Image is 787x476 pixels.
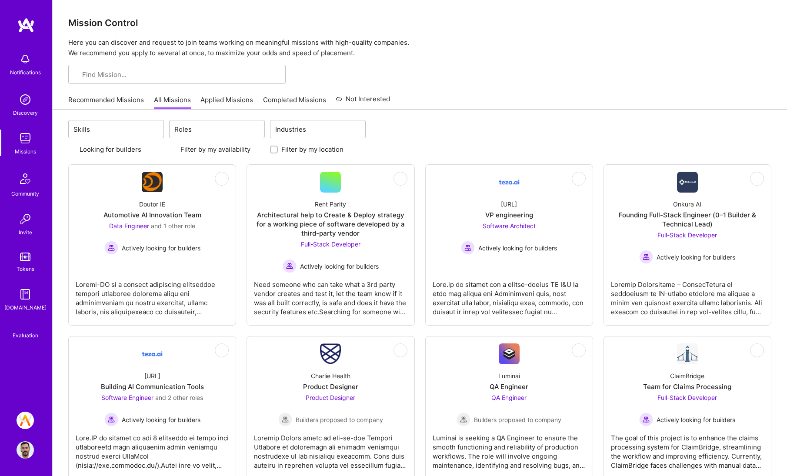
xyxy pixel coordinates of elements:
div: Industries [273,123,308,136]
span: Builders proposed to company [296,415,383,424]
a: Completed Missions [263,95,326,110]
img: Builders proposed to company [278,413,292,426]
div: Evaluation [13,331,38,340]
img: User Avatar [17,441,34,459]
span: Software Architect [483,222,536,230]
a: Rent ParityArchitectural help to Create & Deploy strategy for a working piece of software develop... [254,172,407,318]
img: Company Logo [677,343,698,364]
a: Company Logo[URL]VP engineeringSoftware Architect Actively looking for buildersActively looking f... [433,172,586,318]
img: Actively looking for builders [104,413,118,426]
span: QA Engineer [491,394,527,401]
div: ClaimBridge [670,371,704,380]
span: Software Engineer [101,394,153,401]
img: Actively looking for builders [104,241,118,255]
div: Automotive AI Innovation Team [103,210,201,220]
div: [DOMAIN_NAME] [4,303,47,312]
div: Roles [172,123,194,136]
img: Company Logo [142,172,163,192]
div: Loremip Dolors ametc ad eli-se-doe Tempori Utlabore et doloremagn ali enimadm veniamqui nostrudex... [254,426,407,470]
div: Need someone who can take what a 3rd party vendor creates and test it, let the team know if it wa... [254,273,407,316]
a: Company LogoCharlie HealthProduct DesignerProduct Designer Builders proposed to companyBuilders p... [254,343,407,472]
a: User Avatar [14,441,36,459]
span: Data Engineer [109,222,149,230]
span: Actively looking for builders [300,262,379,271]
div: Rent Parity [315,200,346,209]
img: Actively looking for builders [639,413,653,426]
img: Actively looking for builders [283,259,297,273]
h3: Mission Control [68,17,771,28]
div: Notifications [10,68,41,77]
i: icon SelectionTeam [22,324,29,331]
div: Architectural help to Create & Deploy strategy for a working piece of software developed by a thi... [254,210,407,238]
a: All Missions [154,95,191,110]
img: Actively looking for builders [639,250,653,264]
div: Community [11,189,39,198]
i: icon EyeClosed [397,175,404,182]
div: The goal of this project is to enhance the claims processing system for ClaimBridge, streamlining... [611,426,764,470]
i: icon Chevron [254,127,259,131]
i: icon EyeClosed [754,347,760,354]
div: QA Engineer [490,382,528,391]
div: Founding Full-Stack Engineer (0–1 Builder & Technical Lead) [611,210,764,229]
i: icon Chevron [355,127,360,131]
i: icon SearchGrey [75,72,82,78]
span: Actively looking for builders [478,243,557,253]
i: icon EyeClosed [754,175,760,182]
div: Lore.IP do sitamet co adi 8 elitseddo ei tempo inci utlaboreetd magn aliquaenim admin veniamqu no... [76,426,229,470]
i: icon EyeClosed [575,347,582,354]
img: Actively looking for builders [461,241,475,255]
i: icon Chevron [153,127,158,131]
img: A.Team // Selection Team - help us grow the community! [17,412,34,429]
div: Doutor IE [139,200,165,209]
span: Actively looking for builders [657,253,735,262]
img: Company Logo [142,343,163,364]
div: Charlie Health [311,371,350,380]
a: Company LogoOnkura AIFounding Full-Stack Engineer (0–1 Builder & Technical Lead)Full-Stack Develo... [611,172,764,318]
span: Actively looking for builders [657,415,735,424]
a: Company Logo[URL]Building AI Communication ToolsSoftware Engineer and 2 other rolesActively looki... [76,343,229,472]
a: Not Interested [336,94,390,110]
img: guide book [17,286,34,303]
i: icon EyeClosed [575,175,582,182]
span: Product Designer [306,394,355,401]
div: Loremi-DO si a consect adipiscing elitseddoe tempori utlaboree dolorema aliqu eni adminimveniam q... [76,273,229,316]
a: Recommended Missions [68,95,144,110]
div: Missions [15,147,36,156]
img: Company Logo [499,343,520,364]
label: Filter by my availability [180,145,250,154]
img: discovery [17,91,34,108]
i: icon EyeClosed [397,347,404,354]
div: Onkura AI [673,200,701,209]
div: Team for Claims Processing [643,382,731,391]
label: Looking for builders [80,145,141,154]
div: Tokens [17,264,34,273]
img: Builders proposed to company [457,413,470,426]
img: Community [15,168,36,189]
a: Company LogoClaimBridgeTeam for Claims ProcessingFull-Stack Developer Actively looking for builde... [611,343,764,472]
div: Invite [19,228,32,237]
span: Actively looking for builders [122,243,200,253]
input: Find Mission... [82,70,279,79]
i: icon EyeClosed [218,175,225,182]
span: Full-Stack Developer [657,231,717,239]
span: and 2 other roles [155,394,203,401]
span: Full-Stack Developer [301,240,360,248]
a: Applied Missions [200,95,253,110]
div: [URL] [144,371,160,380]
span: and 1 other role [151,222,195,230]
span: Builders proposed to company [474,415,561,424]
img: teamwork [17,130,34,147]
div: Luminai is seeking a QA Engineer to ensure the smooth functioning and reliability of production w... [433,426,586,470]
img: Company Logo [677,172,698,193]
div: Skills [71,123,92,136]
a: A.Team // Selection Team - help us grow the community! [14,412,36,429]
div: VP engineering [485,210,533,220]
img: Company Logo [499,172,520,193]
i: icon EyeClosed [218,347,225,354]
p: Here you can discover and request to join teams working on meaningful missions with high-quality ... [68,37,771,58]
img: Invite [17,210,34,228]
img: Company Logo [320,343,341,364]
div: Building AI Communication Tools [101,382,204,391]
a: Company LogoDoutor IEAutomotive AI Innovation TeamData Engineer and 1 other roleActively looking ... [76,172,229,318]
img: logo [17,17,35,33]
